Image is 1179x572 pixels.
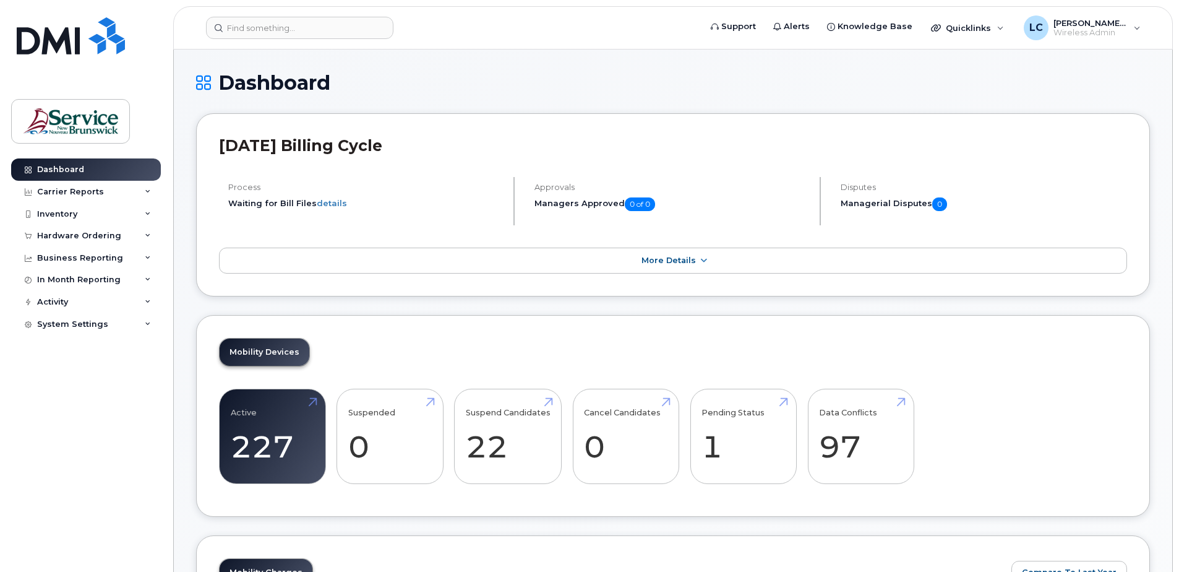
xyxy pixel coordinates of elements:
span: 0 [932,197,947,211]
h4: Disputes [841,183,1127,192]
span: 0 of 0 [625,197,655,211]
a: Suspended 0 [348,396,432,477]
a: Pending Status 1 [701,396,785,477]
a: details [317,198,347,208]
span: More Details [641,256,696,265]
h1: Dashboard [196,72,1150,93]
a: Suspend Candidates 22 [466,396,551,477]
a: Data Conflicts 97 [819,396,902,477]
a: Active 227 [231,396,314,477]
h5: Managers Approved [534,197,809,211]
h5: Managerial Disputes [841,197,1127,211]
li: Waiting for Bill Files [228,197,503,209]
a: Cancel Candidates 0 [584,396,667,477]
h4: Process [228,183,503,192]
h4: Approvals [534,183,809,192]
h2: [DATE] Billing Cycle [219,136,1127,155]
a: Mobility Devices [220,339,309,366]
